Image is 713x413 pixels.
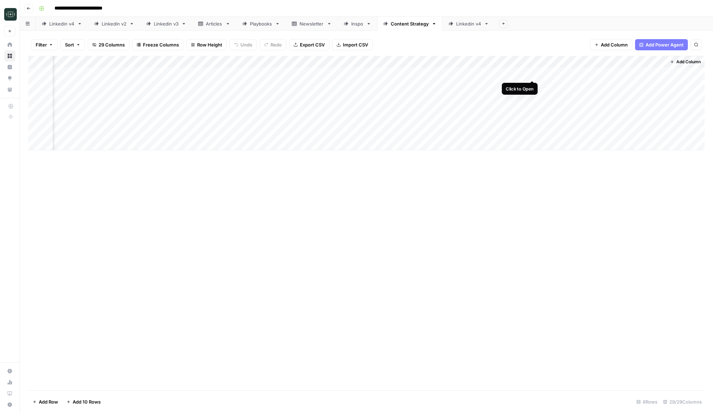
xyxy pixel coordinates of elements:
button: Export CSV [289,39,329,50]
button: Row Height [186,39,227,50]
span: Add Column [676,59,701,65]
button: 29 Columns [88,39,129,50]
button: Filter [31,39,58,50]
button: Redo [260,39,286,50]
span: Undo [240,41,252,48]
div: Linkedin v4 [49,20,74,27]
span: Add Column [601,41,628,48]
span: Import CSV [343,41,368,48]
a: Your Data [4,84,15,95]
span: Export CSV [300,41,325,48]
a: Learning Hub [4,388,15,399]
a: Linkedin v3 [140,17,192,31]
span: Freeze Columns [143,41,179,48]
div: Content Strategy [391,20,429,27]
button: Undo [230,39,257,50]
span: Add Row [39,398,58,405]
a: Browse [4,50,15,61]
span: Sort [65,41,74,48]
a: Articles [192,17,236,31]
span: Filter [36,41,47,48]
button: Freeze Columns [132,39,183,50]
div: Inspo [351,20,363,27]
button: Add Row [28,396,62,407]
button: Workspace: Catalyst [4,6,15,23]
div: Linkedin v3 [154,20,179,27]
button: Import CSV [332,39,373,50]
button: Add Column [667,57,704,66]
button: Add Column [590,39,632,50]
span: Add 10 Rows [73,398,101,405]
div: Newsletter [300,20,324,27]
a: Opportunities [4,73,15,84]
a: Home [4,39,15,50]
a: Inspo [338,17,377,31]
a: Insights [4,61,15,73]
span: 29 Columns [99,41,125,48]
a: Linkedin v4 [36,17,88,31]
button: Add Power Agent [635,39,688,50]
div: 6 Rows [634,396,660,407]
a: Usage [4,377,15,388]
div: Linkedin v4 [456,20,481,27]
div: Click to Open [506,86,534,92]
span: Row Height [197,41,222,48]
a: Playbooks [236,17,286,31]
div: 29/29 Columns [660,396,705,407]
button: Help + Support [4,399,15,410]
a: Newsletter [286,17,338,31]
span: Add Power Agent [646,41,684,48]
a: Linkedin v2 [88,17,140,31]
div: Playbooks [250,20,272,27]
img: Catalyst Logo [4,8,17,21]
div: Articles [206,20,223,27]
a: Linkedin v4 [442,17,495,31]
button: Sort [60,39,85,50]
button: Add 10 Rows [62,396,105,407]
span: Redo [271,41,282,48]
div: Linkedin v2 [102,20,127,27]
a: Settings [4,365,15,377]
a: Content Strategy [377,17,442,31]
